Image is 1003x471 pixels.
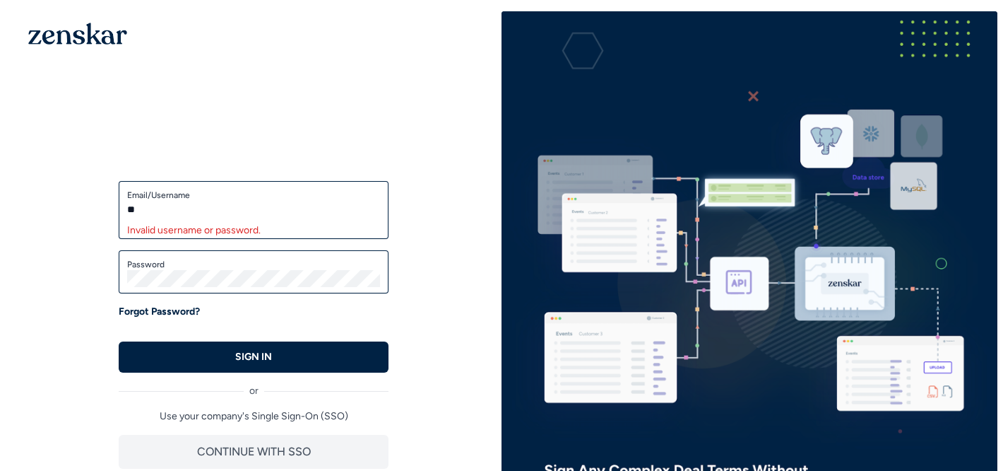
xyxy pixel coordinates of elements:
[119,342,388,373] button: SIGN IN
[119,305,200,319] a: Forgot Password?
[127,223,380,238] div: Invalid username or password.
[28,23,127,45] img: 1OGAJ2xQqyY4LXKgY66KYq0eOWRCkrZdAb3gUhuVAqdWPZE9SRJmCz+oDMSn4zDLXe31Ii730ItAGKgCKgCCgCikA4Av8PJUP...
[127,259,380,270] label: Password
[119,373,388,398] div: or
[119,435,388,469] button: CONTINUE WITH SSO
[119,409,388,424] p: Use your company's Single Sign-On (SSO)
[127,190,380,201] label: Email/Username
[235,350,272,364] p: SIGN IN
